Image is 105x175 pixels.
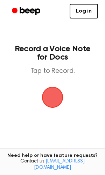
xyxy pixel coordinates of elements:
[13,67,92,76] p: Tap to Record.
[4,159,101,171] span: Contact us
[70,4,98,18] a: Log in
[7,5,47,18] a: Beep
[42,87,63,108] img: Beep Logo
[34,159,85,170] a: [EMAIL_ADDRESS][DOMAIN_NAME]
[13,45,92,61] h1: Record a Voice Note for Docs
